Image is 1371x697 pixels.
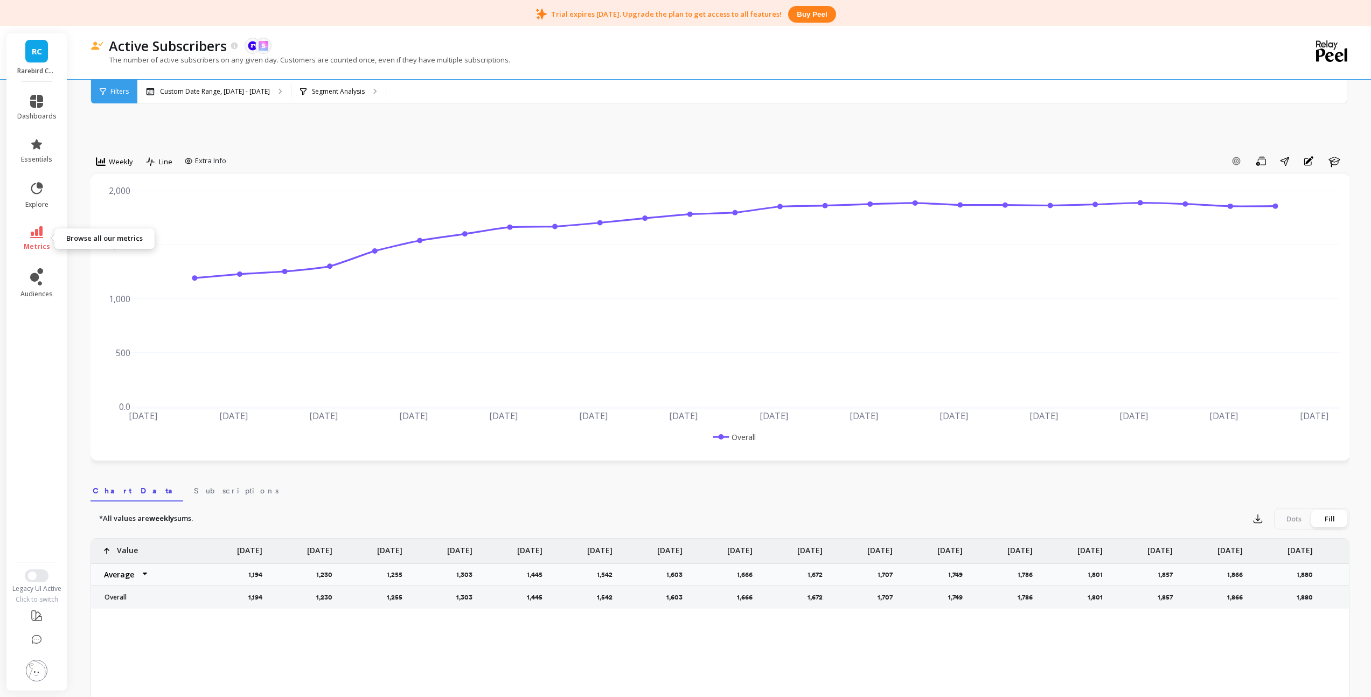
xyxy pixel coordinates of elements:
[91,477,1349,501] nav: Tabs
[17,112,57,121] span: dashboards
[626,593,683,602] p: 1,603
[25,569,48,582] button: Switch to New UI
[6,595,67,604] div: Click to switch
[556,593,613,602] p: 1,542
[527,570,549,579] p: 1,445
[486,593,542,602] p: 1,445
[259,41,268,51] img: api.skio.svg
[1312,510,1347,527] div: Fill
[20,290,53,298] span: audiences
[808,570,829,579] p: 1,672
[194,485,279,496] span: Subscriptions
[1088,570,1109,579] p: 1,801
[316,570,339,579] p: 1,230
[727,539,753,556] p: [DATE]
[696,593,753,602] p: 1,666
[1077,539,1103,556] p: [DATE]
[98,593,192,602] p: Overall
[1256,593,1313,602] p: 1,880
[109,37,227,55] p: Active Subscribers
[551,9,782,19] p: Trial expires [DATE]. Upgrade the plan to get access to all features!
[149,513,174,523] strong: weekly
[307,539,332,556] p: [DATE]
[91,55,510,65] p: The number of active subscribers on any given day. Customers are counted once, even if they have ...
[867,539,893,556] p: [DATE]
[1116,593,1173,602] p: 1,857
[1276,510,1312,527] div: Dots
[937,539,963,556] p: [DATE]
[1158,570,1179,579] p: 1,857
[237,539,262,556] p: [DATE]
[91,41,103,51] img: header icon
[312,87,365,96] p: Segment Analysis
[836,593,893,602] p: 1,707
[6,584,67,593] div: Legacy UI Active
[93,485,181,496] span: Chart Data
[99,513,193,524] p: *All values are sums.
[788,6,836,23] button: Buy peel
[1217,539,1243,556] p: [DATE]
[666,570,689,579] p: 1,603
[517,539,542,556] p: [DATE]
[906,593,963,602] p: 1,749
[948,570,969,579] p: 1,749
[25,200,48,209] span: explore
[346,593,402,602] p: 1,255
[117,539,138,556] p: Value
[1227,570,1249,579] p: 1,866
[1186,593,1243,602] p: 1,866
[206,593,262,602] p: 1,194
[17,67,57,75] p: Rarebird Coffee
[159,157,172,167] span: Line
[1147,539,1173,556] p: [DATE]
[377,539,402,556] p: [DATE]
[248,41,258,51] img: api.recharge.svg
[276,593,332,602] p: 1,230
[416,593,472,602] p: 1,303
[24,242,50,251] span: metrics
[878,570,899,579] p: 1,707
[248,570,269,579] p: 1,194
[737,570,759,579] p: 1,666
[597,570,619,579] p: 1,542
[110,87,129,96] span: Filters
[21,155,52,164] span: essentials
[1007,539,1033,556] p: [DATE]
[797,539,823,556] p: [DATE]
[160,87,270,96] p: Custom Date Range, [DATE] - [DATE]
[587,539,613,556] p: [DATE]
[195,156,226,166] span: Extra Info
[976,593,1033,602] p: 1,786
[26,660,47,681] img: profile picture
[32,45,42,58] span: RC
[447,539,472,556] p: [DATE]
[1046,593,1103,602] p: 1,801
[1288,539,1313,556] p: [DATE]
[109,157,133,167] span: Weekly
[766,593,823,602] p: 1,672
[1297,570,1319,579] p: 1,880
[1018,570,1039,579] p: 1,786
[456,570,479,579] p: 1,303
[657,539,683,556] p: [DATE]
[387,570,409,579] p: 1,255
